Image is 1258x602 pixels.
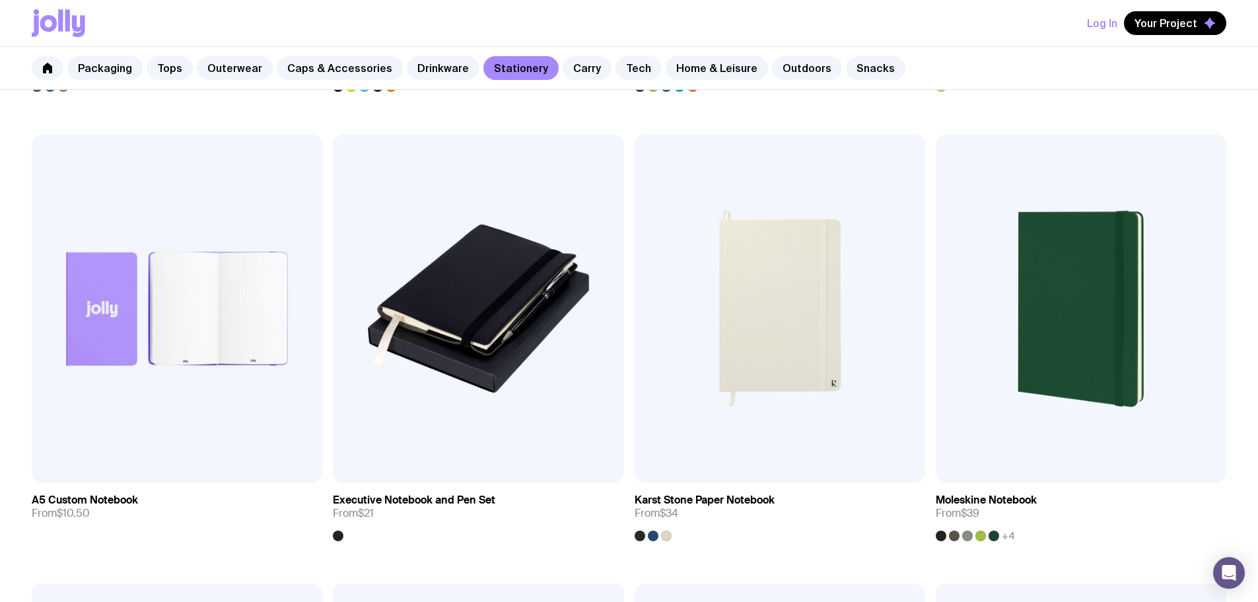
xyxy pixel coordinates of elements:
[1213,557,1245,589] div: Open Intercom Messenger
[635,483,925,541] a: Karst Stone Paper NotebookFrom$34
[32,494,138,507] h3: A5 Custom Notebook
[197,56,273,80] a: Outerwear
[563,56,612,80] a: Carry
[635,494,775,507] h3: Karst Stone Paper Notebook
[358,506,374,520] span: $21
[1135,17,1197,30] span: Your Project
[333,494,495,507] h3: Executive Notebook and Pen Set
[333,483,623,541] a: Executive Notebook and Pen SetFrom$21
[147,56,193,80] a: Tops
[635,507,678,520] span: From
[772,56,842,80] a: Outdoors
[1002,531,1015,541] span: +4
[961,506,979,520] span: $39
[32,483,322,531] a: A5 Custom NotebookFrom$10.50
[660,506,678,520] span: $34
[483,56,559,80] a: Stationery
[1124,11,1226,35] button: Your Project
[846,56,905,80] a: Snacks
[1087,11,1117,35] button: Log In
[936,507,979,520] span: From
[407,56,479,80] a: Drinkware
[277,56,403,80] a: Caps & Accessories
[67,56,143,80] a: Packaging
[57,506,90,520] span: $10.50
[32,507,90,520] span: From
[936,483,1226,541] a: Moleskine NotebookFrom$39+4
[936,494,1037,507] h3: Moleskine Notebook
[615,56,662,80] a: Tech
[666,56,768,80] a: Home & Leisure
[333,507,374,520] span: From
